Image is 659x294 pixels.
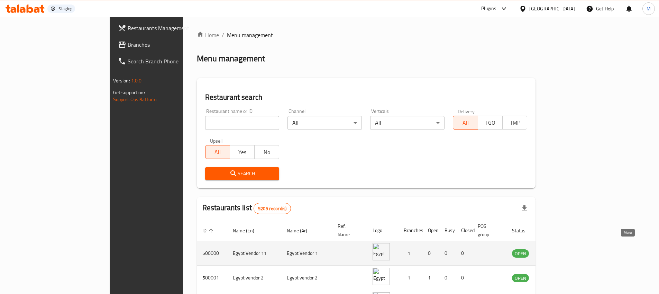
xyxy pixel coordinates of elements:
button: TGO [478,116,503,130]
td: 1 [422,266,439,290]
span: No [257,147,276,157]
input: Search for restaurant name or ID.. [205,116,280,130]
nav: breadcrumb [197,31,536,39]
button: TMP [502,116,527,130]
button: Search [205,167,280,180]
h2: Restaurant search [205,92,528,103]
td: Egypt vendor 2 [227,266,281,290]
span: Yes [233,147,252,157]
td: 1 [398,266,422,290]
td: Egypt vendor 2 [281,266,332,290]
div: All [287,116,362,130]
th: Closed [456,220,472,241]
span: 5205 record(s) [254,205,291,212]
td: Egypt Vendor 1 [281,241,332,266]
span: All [208,147,227,157]
a: Branches [112,36,220,53]
th: Branches [398,220,422,241]
span: Restaurants Management [128,24,214,32]
span: All [456,118,475,128]
span: Name (Ar) [287,226,316,235]
button: All [453,116,478,130]
span: Status [512,226,534,235]
span: 1.0.0 [131,76,142,85]
td: 0 [456,241,472,266]
label: Upsell [210,138,223,143]
a: Support.OpsPlatform [113,95,157,104]
li: / [222,31,224,39]
td: 0 [456,266,472,290]
button: All [205,145,230,159]
button: No [254,145,279,159]
span: Version: [113,76,130,85]
th: Open [422,220,439,241]
span: POS group [478,222,498,239]
div: Export file [516,200,533,217]
span: OPEN [512,274,529,282]
span: Get support on: [113,88,145,97]
div: [GEOGRAPHIC_DATA] [529,5,575,12]
span: Name (En) [233,226,263,235]
td: 1 [398,241,422,266]
span: TMP [505,118,524,128]
td: Egypt Vendor 11 [227,241,281,266]
span: Ref. Name [338,222,359,239]
span: Search Branch Phone [128,57,214,65]
div: Staging [58,6,72,11]
img: Egypt vendor 2 [373,268,390,285]
h2: Restaurants list [202,203,291,214]
span: Branches [128,41,214,49]
img: Egypt Vendor 11 [373,243,390,260]
span: OPEN [512,250,529,258]
td: 0 [439,266,456,290]
span: M [647,5,651,12]
button: Yes [230,145,255,159]
span: Search [211,169,274,178]
span: ID [202,226,216,235]
th: Busy [439,220,456,241]
a: Search Branch Phone [112,53,220,70]
a: Restaurants Management [112,20,220,36]
div: All [370,116,445,130]
th: Logo [367,220,398,241]
td: 0 [439,241,456,266]
label: Delivery [458,109,475,114]
span: Menu management [227,31,273,39]
div: Plugins [481,5,496,13]
span: TGO [481,118,500,128]
h2: Menu management [197,53,265,64]
div: Total records count [254,203,291,214]
td: 0 [422,241,439,266]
